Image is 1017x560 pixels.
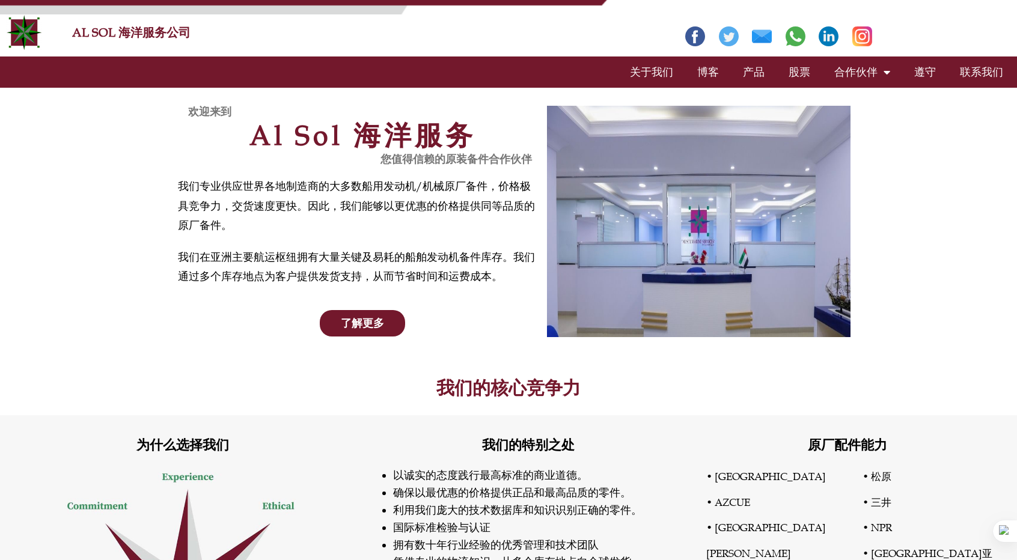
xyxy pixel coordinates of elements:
font: 以诚实的态度践行最高标准的商业道德。 [393,469,588,482]
a: 联系我们 [948,58,1015,86]
font: • [GEOGRAPHIC_DATA][PERSON_NAME] [706,521,826,560]
font: 产品 [743,65,765,79]
a: 产品 [731,58,777,86]
font: Al Sol 海洋服务 [249,118,476,152]
font: 国际标准检验与认证 [393,521,490,534]
font: 我们在亚洲主要航运枢纽拥有大量关键及易耗的船舶发动机备件库存。我们通过多个库存地点为客户提供发货支持，从而节省时间和运费成本。 [178,251,535,283]
font: 确保以最优惠的价格提供正品和最高品质的零件。 [393,486,631,499]
a: 合作伙伴 [822,58,902,86]
font: 合作伙伴 [834,65,878,79]
a: 博客 [685,58,731,86]
a: 股票 [777,58,822,86]
font: 利用我们庞大的技术数据库和知识识别正确的零件。 [393,504,642,517]
font: 股票 [789,65,810,79]
a: 遵守 [902,58,948,86]
font: 拥有数十年行业经验的优秀管理和技术团队 [393,538,599,552]
font: 我们的核心竞争力 [436,377,581,399]
a: AL SOL 海洋服务公司 [72,25,191,40]
font: 博客 [697,65,719,79]
font: • 松原 [863,470,891,483]
a: 关于我们 [618,58,685,86]
a: 了解更多 [320,310,405,336]
img: 也尔索尔马林标志 [6,14,42,50]
font: 关于我们 [630,65,673,79]
font: • NPR [863,521,892,534]
font: 联系我们 [960,65,1003,79]
font: 遵守 [914,65,936,79]
font: 您值得信赖的原装备件合作伙伴 [380,153,532,166]
font: 我们的特别之处 [482,437,575,453]
font: 了解更多 [341,317,384,330]
font: 我们专业供应世界各地制造商的大多数船用发动机/机械原厂备件，价格极具竞争力，交货速度更快。因此，我们能够以更优惠的价格提供同等品质的原厂备件。 [178,180,535,232]
font: 欢迎来到 [188,105,231,118]
font: 为什么选择我们 [136,437,229,453]
font: • AZCUE [706,496,750,509]
font: • 三井 [863,496,891,509]
font: • [GEOGRAPHIC_DATA]亚 [863,547,992,560]
font: • [GEOGRAPHIC_DATA] [706,470,826,483]
font: 原厂配件能力 [808,437,887,453]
